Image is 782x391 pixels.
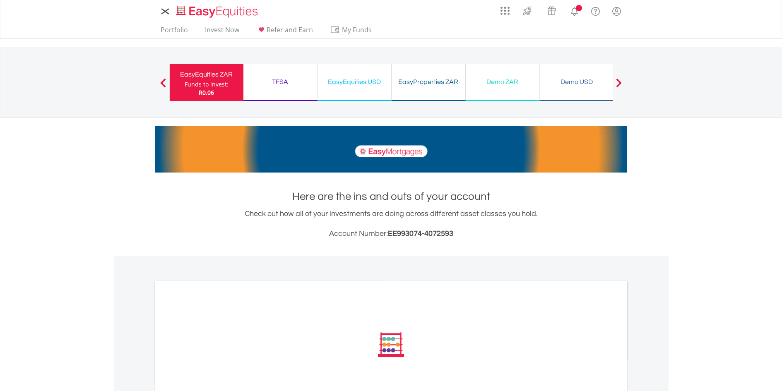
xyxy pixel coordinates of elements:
div: EasyProperties ZAR [397,76,460,88]
div: Funds to invest: [185,80,229,89]
h1: Here are the ins and outs of your account [155,189,627,204]
div: EasyEquities ZAR [175,69,238,80]
button: Next [611,82,627,91]
a: FAQ's and Support [585,2,606,19]
img: EasyEquities_Logo.png [175,5,261,19]
img: vouchers-v2.svg [545,4,558,17]
span: EE993074-4072593 [388,230,453,237]
div: Demo USD [545,76,609,88]
div: Demo ZAR [471,76,534,88]
a: Vouchers [539,2,564,17]
span: R0.06 [199,89,214,96]
a: Invest Now [202,26,243,38]
h3: Account Number: [155,228,627,240]
span: Refer and Earn [267,25,313,34]
div: Check out how all of your investments are doing across different asset classes you hold. [155,208,627,240]
img: thrive-v2.svg [520,4,534,17]
div: TFSA [248,76,312,88]
img: grid-menu-icon.svg [500,6,510,15]
a: Portfolio [157,26,191,38]
img: EasyMortage Promotion Banner [155,126,627,173]
button: Previous [155,82,171,91]
div: EasyEquities USD [322,76,386,88]
a: Home page [173,2,261,19]
a: Refer and Earn [253,26,316,38]
a: Notifications [564,2,585,19]
a: My Profile [606,2,627,20]
a: AppsGrid [495,2,515,15]
span: My Funds [330,24,384,35]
